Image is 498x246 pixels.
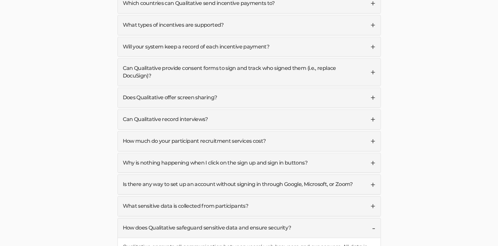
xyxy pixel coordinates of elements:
a: What sensitive data is collected from participants? [118,197,380,216]
a: Why is nothing happening when I click on the sign up and sign in buttons? [118,153,380,173]
a: Will your system keep a record of each incentive payment? [118,37,380,57]
a: Can Qualitative provide consent forms to sign and track who signed them (i.e., replace DocuSign)? [118,59,380,86]
a: Can Qualitative record interviews? [118,110,380,129]
a: Does Qualitative offer screen sharing? [118,88,380,108]
a: Is there any way to set up an account without signing in through Google, Microsoft, or Zoom? [118,175,380,194]
a: What types of incentives are supported? [118,15,380,35]
a: How does Qualitative safeguard sensitive data and ensure security? [118,218,380,238]
a: How much do your participant recruitment services cost? [118,132,380,151]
